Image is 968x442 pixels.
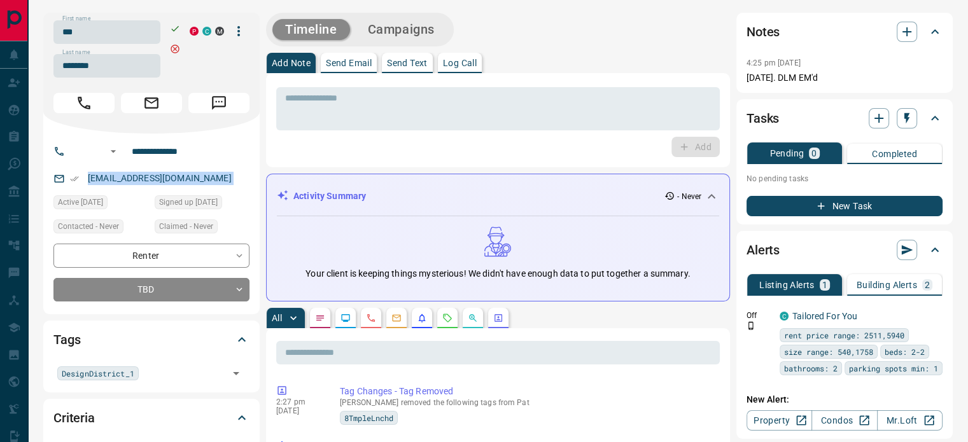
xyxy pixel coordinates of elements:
[925,280,930,289] p: 2
[443,59,477,67] p: Log Call
[822,280,827,289] p: 1
[159,220,213,233] span: Claimed - Never
[417,313,427,323] svg: Listing Alerts
[747,103,943,134] div: Tasks
[747,310,772,321] p: Off
[159,196,218,209] span: Signed up [DATE]
[53,244,249,267] div: Renter
[747,240,780,260] h2: Alerts
[784,345,873,358] span: size range: 540,1758
[355,19,447,40] button: Campaigns
[747,169,943,188] p: No pending tasks
[747,410,812,431] a: Property
[62,48,90,57] label: Last name
[747,196,943,216] button: New Task
[155,195,249,213] div: Mon Nov 11 2013
[391,313,402,323] svg: Emails
[747,393,943,406] p: New Alert:
[366,313,376,323] svg: Calls
[106,144,121,159] button: Open
[202,27,211,36] div: condos.ca
[58,220,119,233] span: Contacted - Never
[747,59,801,67] p: 4:25 pm [DATE]
[747,235,943,265] div: Alerts
[769,149,804,158] p: Pending
[677,191,701,202] p: - Never
[277,184,719,208] div: Activity Summary- Never
[784,362,838,375] span: bathrooms: 2
[759,280,815,289] p: Listing Alerts
[70,174,79,183] svg: Email Verified
[747,321,755,330] svg: Push Notification Only
[784,329,904,342] span: rent price range: 2511,5940
[340,398,715,407] p: [PERSON_NAME] removed the following tags from Pat
[340,313,351,323] svg: Lead Browsing Activity
[792,311,857,321] a: Tailored For You
[747,22,780,42] h2: Notes
[88,173,232,183] a: [EMAIL_ADDRESS][DOMAIN_NAME]
[493,313,503,323] svg: Agent Actions
[215,27,224,36] div: mrloft.ca
[387,59,428,67] p: Send Text
[227,364,245,382] button: Open
[190,27,199,36] div: property.ca
[53,329,80,350] h2: Tags
[811,149,817,158] p: 0
[276,397,321,406] p: 2:27 pm
[293,190,366,203] p: Activity Summary
[340,385,715,398] p: Tag Changes - Tag Removed
[344,411,393,424] span: 8TmpleLnchd
[272,59,311,67] p: Add Note
[121,93,182,113] span: Email
[747,17,943,47] div: Notes
[315,313,325,323] svg: Notes
[877,410,943,431] a: Mr.Loft
[468,313,478,323] svg: Opportunities
[872,149,917,158] p: Completed
[53,93,115,113] span: Call
[272,314,282,322] p: All
[53,324,249,355] div: Tags
[811,410,877,431] a: Condos
[305,267,690,280] p: Your client is keeping things mysterious! We didn't have enough data to put together a summary.
[53,408,95,428] h2: Criteria
[58,196,103,209] span: Active [DATE]
[62,15,90,23] label: First name
[857,280,917,289] p: Building Alerts
[780,312,789,321] div: condos.ca
[326,59,372,67] p: Send Email
[885,345,925,358] span: beds: 2-2
[53,278,249,301] div: TBD
[747,108,779,128] h2: Tasks
[747,71,943,85] p: [DATE]. DLM EM'd
[53,195,148,213] div: Thu Oct 26 2023
[849,362,938,375] span: parking spots min: 1
[62,367,134,380] span: DesignDistrict_1
[188,93,249,113] span: Message
[53,403,249,433] div: Criteria
[442,313,452,323] svg: Requests
[272,19,350,40] button: Timeline
[276,406,321,415] p: [DATE]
